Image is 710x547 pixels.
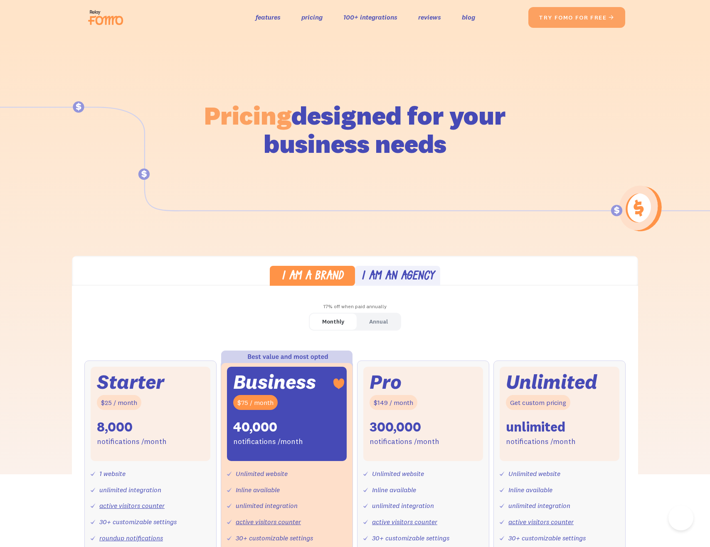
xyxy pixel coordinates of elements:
div: 8,000 [97,418,133,436]
a: reviews [418,11,441,23]
a: active visitors counter [99,501,165,510]
div: unlimited integration [372,500,434,512]
div: 30+ customizable settings [372,532,449,544]
div: $149 / month [370,395,417,410]
div: $25 / month [97,395,141,410]
div: Unlimited [506,373,597,391]
div: Starter [97,373,164,391]
a: pricing [301,11,323,23]
div: Inline available [236,484,280,496]
div: Annual [369,316,388,328]
div: 30+ customizable settings [99,516,177,528]
div: Business [233,373,316,391]
div: unlimited integration [99,484,161,496]
a: try fomo for free [528,7,625,28]
div: notifications /month [506,436,576,448]
div: Pro [370,373,402,391]
div: Inline available [372,484,416,496]
div: Unlimited website [236,468,288,480]
div: 30+ customizable settings [236,532,313,544]
span: Pricing [204,99,291,131]
div: notifications /month [370,436,439,448]
a: roundup notifications [99,534,163,542]
div: Unlimited website [372,468,424,480]
h1: designed for your business needs [204,101,506,158]
div: 40,000 [233,418,277,436]
span:  [608,14,615,21]
a: blog [462,11,475,23]
div: 1 website [99,468,126,480]
div: unlimited [506,418,565,436]
div: I am a brand [281,271,343,283]
a: 100+ integrations [343,11,397,23]
div: I am an agency [361,271,434,283]
div: notifications /month [97,436,167,448]
div: 300,000 [370,418,421,436]
div: unlimited integration [236,500,298,512]
div: $75 / month [233,395,278,410]
div: notifications /month [233,436,303,448]
div: Inline available [508,484,552,496]
div: Get custom pricing [506,395,570,410]
a: active visitors counter [236,518,301,526]
a: active visitors counter [508,518,574,526]
a: features [256,11,281,23]
div: 30+ customizable settings [508,532,586,544]
div: 17% off when paid annually [72,301,638,313]
div: Monthly [322,316,344,328]
div: unlimited integration [508,500,570,512]
div: Unlimited website [508,468,560,480]
iframe: Toggle Customer Support [668,505,693,530]
a: active visitors counter [372,518,437,526]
